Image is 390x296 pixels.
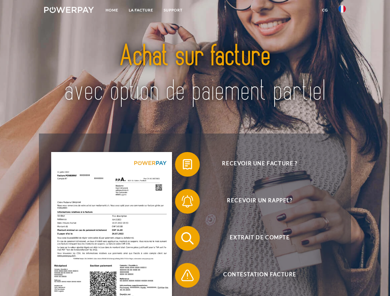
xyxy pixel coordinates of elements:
[175,152,336,177] button: Recevoir une facture ?
[317,5,333,16] a: CG
[158,5,188,16] a: Support
[184,226,335,251] span: Extrait de compte
[44,7,94,13] img: logo-powerpay-white.svg
[180,231,195,246] img: qb_search.svg
[184,263,335,288] span: Contestation Facture
[338,5,346,13] img: fr
[175,226,336,251] button: Extrait de compte
[184,152,335,177] span: Recevoir une facture ?
[180,268,195,283] img: qb_warning.svg
[175,263,336,288] button: Contestation Facture
[100,5,124,16] a: Home
[180,157,195,172] img: qb_bill.svg
[175,189,336,214] button: Recevoir un rappel?
[124,5,158,16] a: LA FACTURE
[180,194,195,209] img: qb_bell.svg
[59,30,331,118] img: title-powerpay_fr.svg
[184,189,335,214] span: Recevoir un rappel?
